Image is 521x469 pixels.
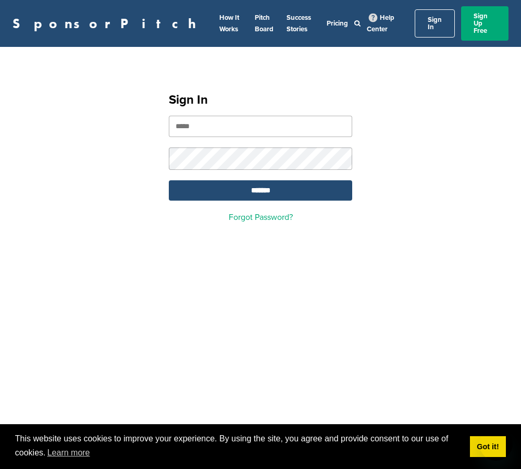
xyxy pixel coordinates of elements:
[15,433,462,461] span: This website uses cookies to improve your experience. By using the site, you agree and provide co...
[287,14,311,33] a: Success Stories
[479,427,513,461] iframe: Button to launch messaging window
[461,6,508,41] a: Sign Up Free
[327,19,348,28] a: Pricing
[367,11,394,35] a: Help Center
[46,445,92,461] a: learn more about cookies
[229,212,293,223] a: Forgot Password?
[255,14,274,33] a: Pitch Board
[415,9,455,38] a: Sign In
[169,91,352,109] h1: Sign In
[219,14,239,33] a: How It Works
[13,17,203,30] a: SponsorPitch
[470,436,506,457] a: dismiss cookie message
